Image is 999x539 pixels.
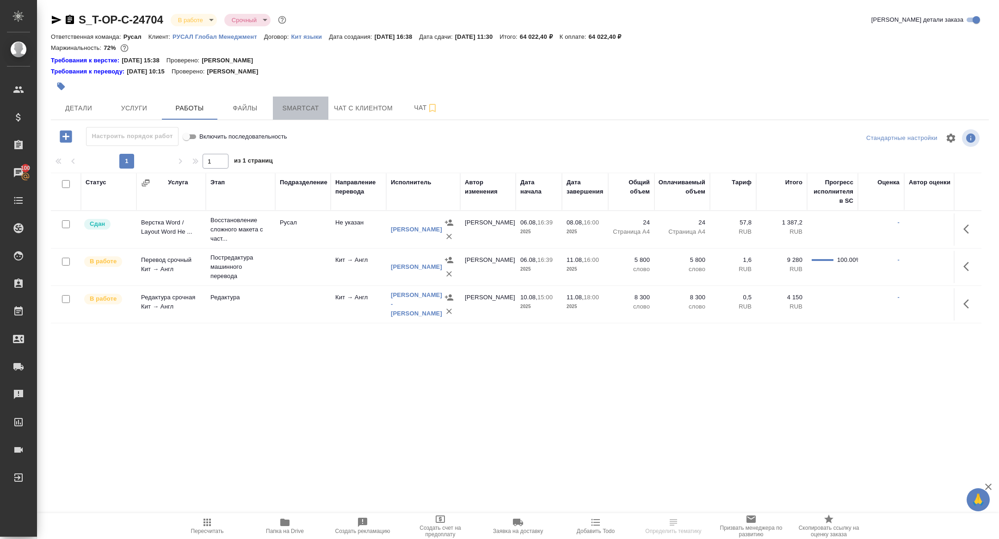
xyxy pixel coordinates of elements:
div: Исполнитель выполняет работу [83,293,132,305]
a: Кит языки [291,32,329,40]
p: [DATE] 10:15 [127,67,172,76]
p: 64 022,40 ₽ [520,33,560,40]
div: Оплачиваемый объем [659,178,705,196]
p: 10.08, [520,294,537,301]
span: [PERSON_NAME] детали заказа [871,15,963,24]
p: [PERSON_NAME] [202,56,260,65]
p: Дата сдачи: [419,33,455,40]
p: РУСАЛ Глобал Менеджмент [173,33,264,40]
div: Услуга [168,178,188,187]
p: В работе [90,294,117,303]
div: Подразделение [280,178,327,187]
div: Тариф [732,178,752,187]
p: 24 [659,218,705,227]
button: Скопировать ссылку на оценку заказа [790,513,868,539]
span: Работы [167,103,212,114]
p: 8 300 [613,293,650,302]
div: Исполнитель выполняет работу [83,255,132,268]
button: Пересчитать [168,513,246,539]
p: Договор: [264,33,291,40]
div: Менеджер проверил работу исполнителя, передает ее на следующий этап [83,218,132,230]
button: Назначить [442,216,456,230]
p: В работе [90,257,117,266]
p: Итого: [499,33,519,40]
p: [PERSON_NAME] [207,67,265,76]
button: Удалить [442,230,456,243]
p: Русал [123,33,148,40]
div: Направление перевода [335,178,382,196]
p: К оплате: [560,33,589,40]
p: Проверено: [172,67,207,76]
span: Заявка на доставку [493,528,543,534]
a: Требования к верстке: [51,56,122,65]
p: 0,5 [715,293,752,302]
p: 18:00 [584,294,599,301]
p: 06.08, [520,256,537,263]
button: Добавить Todo [557,513,635,539]
div: Нажми, чтобы открыть папку с инструкцией [51,67,127,76]
p: 2025 [567,302,604,311]
a: РУСАЛ Глобал Менеджмент [173,32,264,40]
div: Оценка [877,178,900,187]
a: - [898,256,900,263]
span: Папка на Drive [266,528,304,534]
div: Дата начала [520,178,557,196]
p: Редактура [210,293,271,302]
p: слово [659,302,705,311]
p: 72% [104,44,118,51]
p: 5 800 [659,255,705,265]
span: Чат с клиентом [334,103,393,114]
button: Доп статусы указывают на важность/срочность заказа [276,14,288,26]
svg: Подписаться [427,103,438,114]
p: 11.08, [567,256,584,263]
p: Страница А4 [613,227,650,236]
div: Этап [210,178,225,187]
td: Не указан [331,213,386,246]
span: Скопировать ссылку на оценку заказа [795,525,862,538]
p: Проверено: [166,56,202,65]
td: [PERSON_NAME] [460,213,516,246]
p: RUB [715,227,752,236]
button: 14817.20 RUB; [118,42,130,54]
p: Клиент: [148,33,173,40]
a: [PERSON_NAME] [391,226,442,233]
p: 24 [613,218,650,227]
span: Smartcat [278,103,323,114]
span: Определить тематику [645,528,701,534]
p: [DATE] 15:38 [122,56,166,65]
a: Требования к переводу: [51,67,127,76]
p: Страница А4 [659,227,705,236]
span: Чат [404,102,448,114]
span: Призвать менеджера по развитию [718,525,784,538]
button: Удалить [442,304,456,318]
button: Скопировать ссылку для ЯМессенджера [51,14,62,25]
div: Общий объем [613,178,650,196]
div: Статус [86,178,106,187]
p: Кит языки [291,33,329,40]
p: 9 280 [761,255,802,265]
p: слово [659,265,705,274]
td: Перевод срочный Кит → Англ [136,251,206,283]
span: Создать рекламацию [335,528,390,534]
p: 16:39 [537,219,553,226]
td: Верстка Word / Layout Word Не ... [136,213,206,246]
p: 8 300 [659,293,705,302]
a: [PERSON_NAME] -[PERSON_NAME] [391,291,442,317]
button: Здесь прячутся важные кнопки [958,218,980,240]
p: 1 387,2 [761,218,802,227]
p: Ответственная команда: [51,33,123,40]
a: - [898,219,900,226]
p: Восстановление сложного макета с част... [210,216,271,243]
p: Сдан [90,219,105,229]
span: Включить последовательность [199,132,287,141]
p: Постредактура машинного перевода [210,253,271,281]
button: Призвать менеджера по развитию [712,513,790,539]
td: Редактура срочная Кит → Англ [136,288,206,321]
p: 16:00 [584,219,599,226]
div: Нажми, чтобы открыть папку с инструкцией [51,56,122,65]
button: Скопировать ссылку [64,14,75,25]
div: В работе [171,14,217,26]
a: 100 [2,161,35,184]
button: Папка на Drive [246,513,324,539]
p: 2025 [567,265,604,274]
